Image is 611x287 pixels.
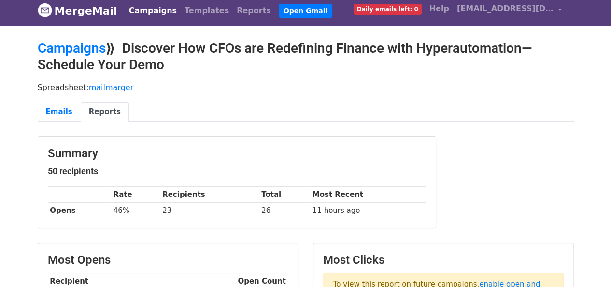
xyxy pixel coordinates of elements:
h3: Most Opens [48,253,288,267]
img: MergeMail logo [38,3,52,17]
th: Rate [111,187,160,203]
a: Emails [38,102,81,122]
a: Reports [233,1,275,20]
h5: 50 recipients [48,166,426,177]
td: 11 hours ago [310,203,426,219]
td: 26 [259,203,310,219]
a: Open Gmail [279,4,332,18]
th: Recipients [160,187,259,203]
h3: Summary [48,147,426,161]
a: Templates [181,1,233,20]
h3: Most Clicks [323,253,564,267]
p: Spreadsheet: [38,82,574,92]
a: Campaigns [125,1,181,20]
span: Daily emails left: 0 [354,4,422,15]
td: 23 [160,203,259,219]
a: Campaigns [38,40,106,56]
span: [EMAIL_ADDRESS][DOMAIN_NAME] [457,3,554,15]
td: 46% [111,203,160,219]
th: Most Recent [310,187,426,203]
a: MergeMail [38,0,117,21]
a: mailmarger [89,83,134,92]
h2: ⟫ Discover How CFOs are Redefining Finance with Hyperautomation—Schedule Your Demo [38,40,574,73]
iframe: Chat Widget [563,241,611,287]
a: Reports [81,102,129,122]
th: Total [259,187,310,203]
th: Opens [48,203,111,219]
